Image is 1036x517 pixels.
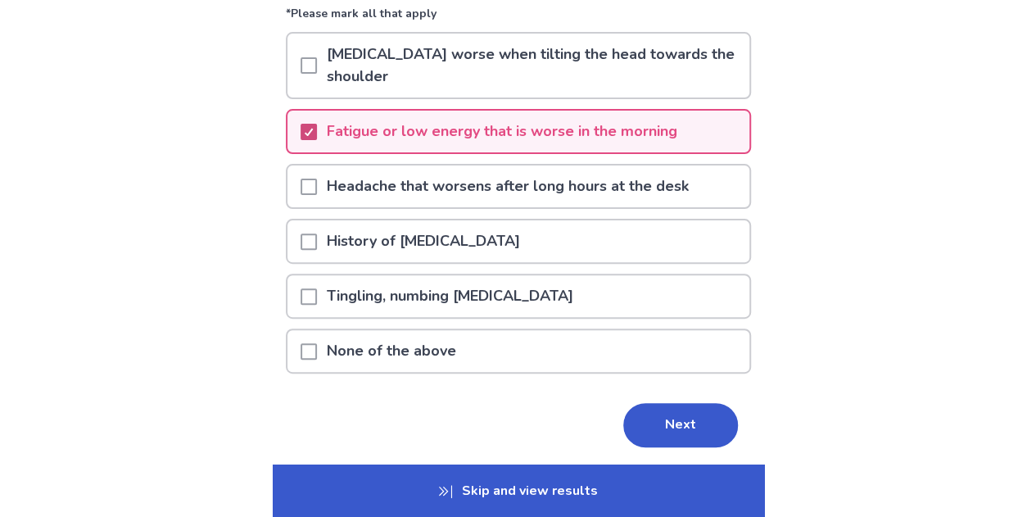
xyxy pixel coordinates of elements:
p: *Please mark all that apply [286,5,751,32]
p: Tingling, numbing [MEDICAL_DATA] [317,275,583,317]
p: Headache that worsens after long hours at the desk [317,166,699,207]
p: Fatigue or low energy that is worse in the morning [317,111,687,152]
p: [MEDICAL_DATA] worse when tilting the head towards the shoulder [317,34,749,98]
p: Skip and view results [273,465,764,517]
p: History of [MEDICAL_DATA] [317,220,530,262]
p: None of the above [317,330,466,372]
button: Next [623,403,738,447]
